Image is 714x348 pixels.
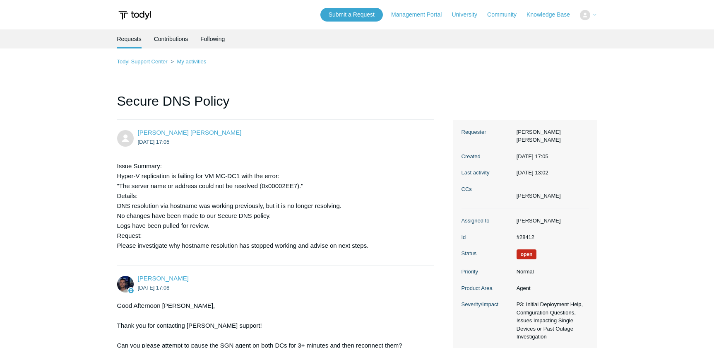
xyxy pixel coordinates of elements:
[117,7,152,23] img: Todyl Support Center Help Center home page
[117,58,169,65] li: Todyl Support Center
[169,58,206,65] li: My activities
[138,275,189,282] a: [PERSON_NAME]
[512,268,589,276] dd: Normal
[117,29,142,48] li: Requests
[517,249,537,259] span: We are working on a response for you
[462,249,512,258] dt: Status
[138,275,189,282] span: Connor Davis
[512,217,589,225] dd: [PERSON_NAME]
[154,29,188,48] a: Contributions
[117,58,168,65] a: Todyl Support Center
[462,233,512,242] dt: Id
[512,300,589,341] dd: P3: Initial Deployment Help, Configuration Questions, Issues Impacting Single Devices or Past Out...
[138,139,170,145] time: 2025-09-25T17:05:38Z
[512,284,589,292] dd: Agent
[487,10,525,19] a: Community
[512,233,589,242] dd: #28412
[517,169,548,176] time: 2025-09-26T13:02:02+00:00
[462,217,512,225] dt: Assigned to
[462,152,512,161] dt: Created
[462,128,512,136] dt: Requester
[512,128,589,144] dd: [PERSON_NAME] [PERSON_NAME]
[320,8,383,22] a: Submit a Request
[117,161,426,251] p: Issue Summary: Hyper-V replication is failing for VM MC-DC1 with the error: "The server name or a...
[177,58,206,65] a: My activities
[117,91,434,120] h1: Secure DNS Policy
[138,129,242,136] span: Erwin Dela Cruz
[462,169,512,177] dt: Last activity
[526,10,578,19] a: Knowledge Base
[462,300,512,309] dt: Severity/Impact
[462,268,512,276] dt: Priority
[391,10,450,19] a: Management Portal
[138,129,242,136] a: [PERSON_NAME] [PERSON_NAME]
[138,285,170,291] time: 2025-09-25T17:08:54Z
[200,29,225,48] a: Following
[462,284,512,292] dt: Product Area
[462,185,512,193] dt: CCs
[517,153,548,159] time: 2025-09-25T17:05:38+00:00
[452,10,485,19] a: University
[517,192,561,200] li: Daniel Perry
